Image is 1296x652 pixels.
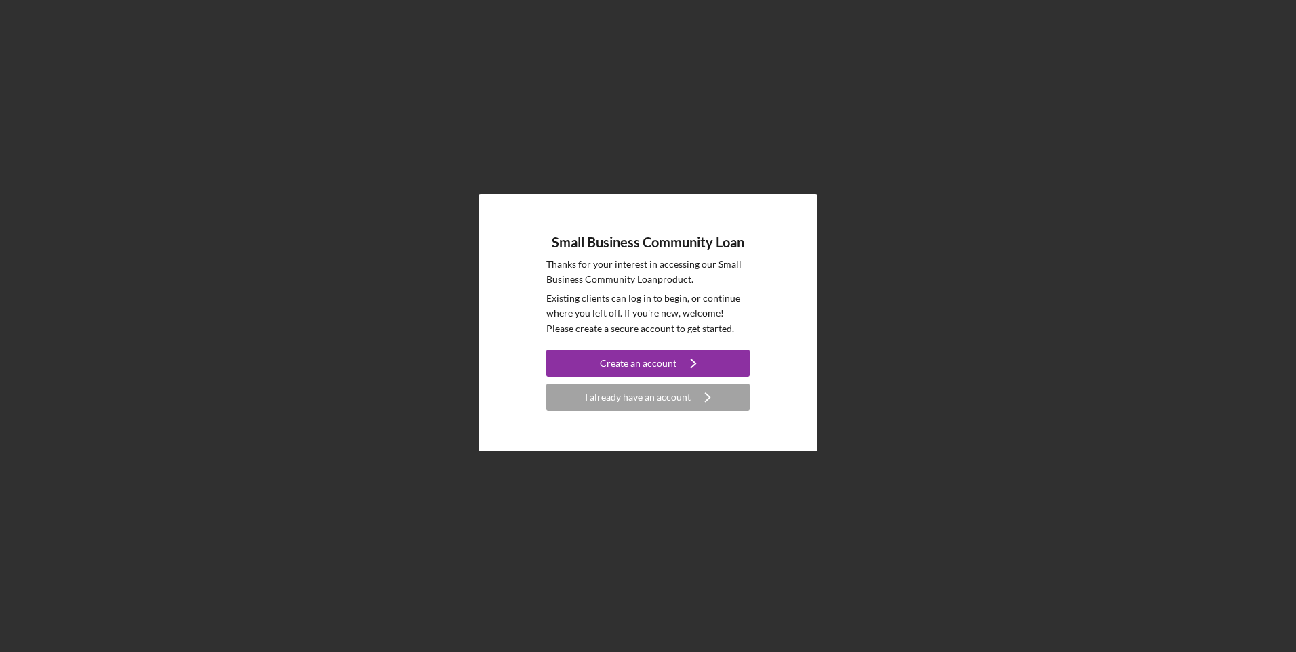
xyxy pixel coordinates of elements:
[585,384,691,411] div: I already have an account
[546,350,750,380] a: Create an account
[546,291,750,336] p: Existing clients can log in to begin, or continue where you left off. If you're new, welcome! Ple...
[552,235,744,250] h4: Small Business Community Loan
[600,350,676,377] div: Create an account
[546,384,750,411] button: I already have an account
[546,257,750,287] p: Thanks for your interest in accessing our Small Business Community Loan product.
[546,350,750,377] button: Create an account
